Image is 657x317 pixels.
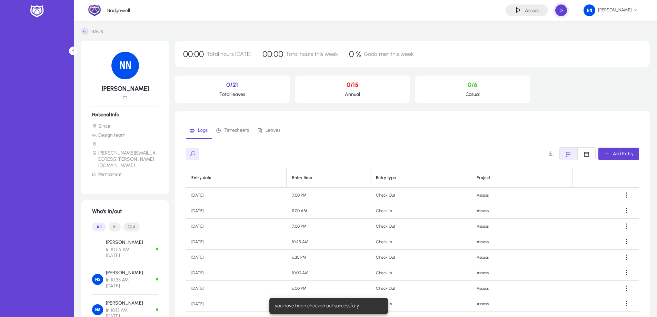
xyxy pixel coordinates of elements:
[92,123,158,129] li: Since
[370,188,471,203] td: Check Out
[207,51,251,57] span: Total hours [DATE]
[81,28,103,35] a: BACK
[376,175,396,180] div: Entry type
[471,265,573,281] td: Assess
[421,81,525,89] p: 0/6
[186,296,287,312] td: [DATE]
[370,281,471,296] td: Check Out
[559,147,596,160] mat-button-toggle-group: Font Style
[287,281,371,296] td: 6:00 PM
[525,8,539,13] h4: Assess
[92,220,158,234] mat-button-toggle-group: Font Style
[477,175,490,180] div: Project
[584,4,595,16] img: 10.png
[111,52,139,79] img: 10.png
[92,208,158,215] h1: Who's In/out
[370,296,471,312] td: Check In
[471,188,573,203] td: Assess
[123,222,140,231] button: Out
[471,234,573,250] td: Assess
[92,171,158,178] li: Permanent
[186,203,287,219] td: [DATE]
[191,175,211,180] div: Entry date
[92,132,158,138] li: Design team
[109,222,121,231] button: In
[107,8,130,13] p: Badgewell
[106,277,143,289] span: In 10:33 AM [DATE]
[224,128,249,133] span: Timesheets
[471,296,573,312] td: Assess
[370,203,471,219] td: Check In
[578,4,643,17] button: [PERSON_NAME]
[88,4,101,17] img: 2.png
[198,128,208,133] span: Logs
[370,219,471,234] td: Check Out
[106,247,143,258] span: In 10:55 AM [DATE]
[92,85,158,92] h5: [PERSON_NAME]
[106,270,143,276] p: [PERSON_NAME]
[28,4,46,19] img: white-logo.png
[370,265,471,281] td: Check In
[370,250,471,265] td: Check Out
[180,81,284,89] p: 0/21
[598,148,639,160] button: Add Entry
[106,239,143,245] p: [PERSON_NAME]
[186,250,287,265] td: [DATE]
[186,265,287,281] td: [DATE]
[364,51,414,57] span: Goals met this week
[471,219,573,234] td: Assess
[287,188,371,203] td: 7:00 PM
[287,219,371,234] td: 7:00 PM
[421,91,525,97] p: Casual
[287,265,371,281] td: 10:00 AM
[186,219,287,234] td: [DATE]
[477,175,567,180] div: Project
[92,244,103,255] img: Mahmoud Samy
[180,91,284,97] p: Total leaves
[301,91,405,97] p: Annual
[613,151,634,157] span: Add Entry
[471,250,573,265] td: Assess
[92,274,103,285] img: mahmoud srour
[266,128,280,133] span: Leaves
[186,281,287,296] td: [DATE]
[287,250,371,265] td: 6:30 PM
[186,122,212,139] a: Logs
[471,281,573,296] td: Assess
[191,175,281,180] div: Entry date
[584,4,638,16] span: [PERSON_NAME]
[376,175,465,180] div: Entry type
[287,203,371,219] td: 11:00 AM
[92,222,106,231] button: All
[92,150,158,169] li: [PERSON_NAME][EMAIL_ADDRESS][PERSON_NAME][DOMAIN_NAME]
[370,234,471,250] td: Check In
[287,234,371,250] td: 10:45 AM
[349,49,361,59] span: 0 %
[286,51,338,57] span: Total hours this week
[186,234,287,250] td: [DATE]
[471,203,573,219] td: Assess
[186,188,287,203] td: [DATE]
[212,122,253,139] a: Timesheets
[106,300,143,306] p: [PERSON_NAME]
[287,168,371,188] th: Entry time
[92,112,158,118] h6: Personal Info
[269,298,385,314] div: you have been checked out successfully
[183,49,204,59] span: 00:00
[92,304,103,315] img: Mohamed Aboelmagd
[262,49,283,59] span: 00:00
[253,122,285,139] a: Leaves
[301,81,405,89] p: 0/15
